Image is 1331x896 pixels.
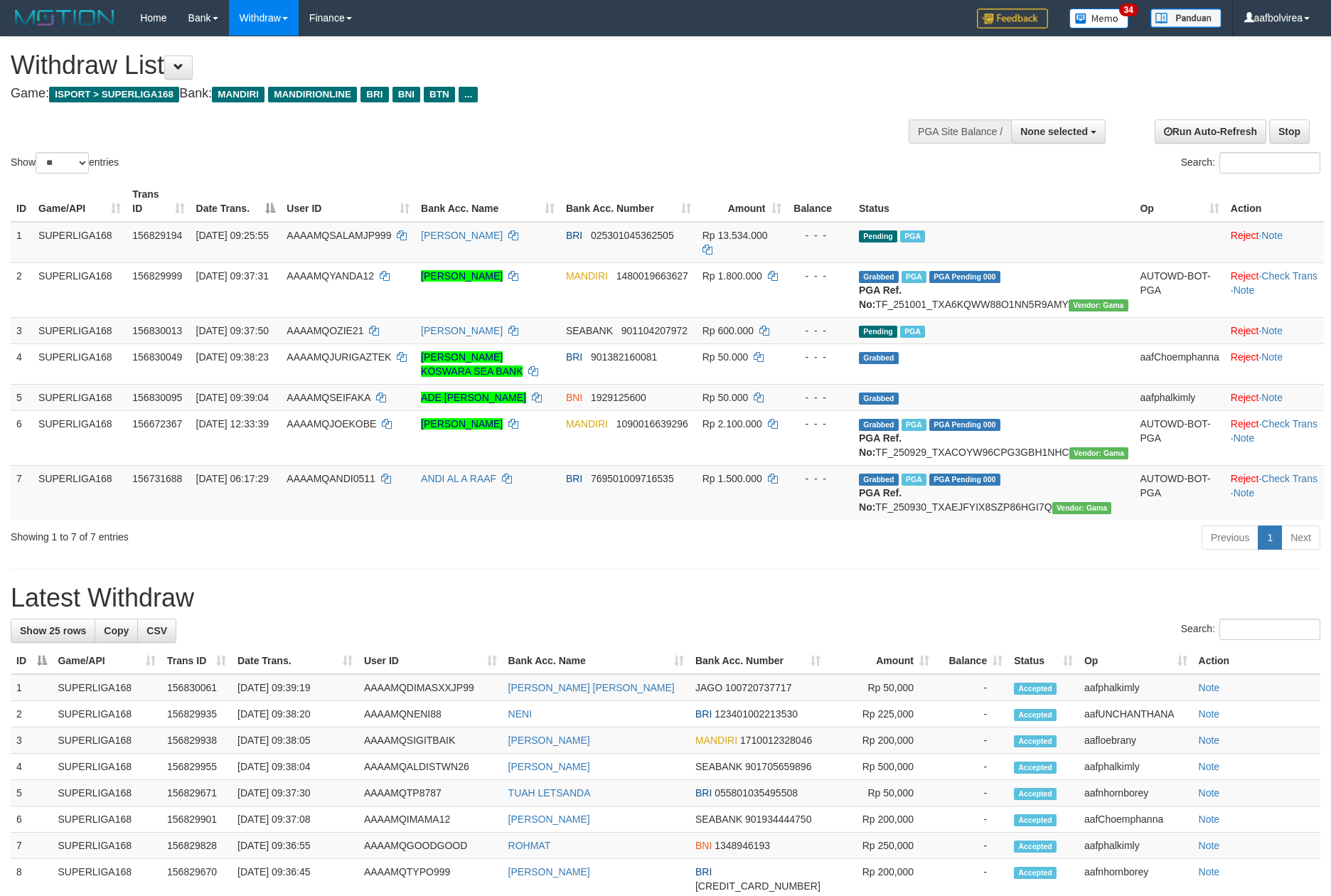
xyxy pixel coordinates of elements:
[358,648,503,674] th: User ID: activate to sort column ascending
[196,351,269,363] span: [DATE] 09:38:23
[53,701,162,727] td: SUPERLIGA168
[196,473,269,484] span: [DATE] 06:17:29
[232,833,358,859] td: [DATE] 09:36:55
[826,780,935,806] td: Rp 50,000
[1234,487,1255,498] a: Note
[1261,392,1283,403] a: Note
[566,418,608,430] span: MANDIRI
[566,230,582,241] span: BRI
[1225,317,1324,343] td: ·
[1199,840,1220,851] a: Note
[232,648,358,674] th: Date Trans.: activate to sort column ascending
[53,780,162,806] td: SUPERLIGA168
[1155,119,1266,144] a: Run Auto-Refresh
[161,701,232,727] td: 156829935
[508,787,591,799] a: TUAH LETSANDA
[1052,502,1112,514] span: Vendor URL: https://trx31.1velocity.biz
[358,674,503,701] td: AAAAMQDIMASXXJP99
[621,325,688,336] span: Copy 901104207972 to clipboard
[566,270,608,282] span: MANDIRI
[127,181,190,222] th: Trans ID: activate to sort column ascending
[287,473,375,484] span: AAAAMQANDI0511
[859,474,899,486] span: Grabbed
[1014,867,1057,879] span: Accepted
[695,840,712,851] span: BNI
[977,9,1048,28] img: Feedback.jpg
[459,87,478,102] span: ...
[695,682,722,693] span: JAGO
[1079,833,1193,859] td: aafphalkimly
[11,701,53,727] td: 2
[146,625,167,636] span: CSV
[196,230,269,241] span: [DATE] 09:25:55
[859,271,899,283] span: Grabbed
[196,392,269,403] span: [DATE] 09:39:04
[196,270,269,282] span: [DATE] 09:37:31
[1231,473,1259,484] a: Reject
[33,262,127,317] td: SUPERLIGA168
[1014,841,1057,853] span: Accepted
[11,833,53,859] td: 7
[826,648,935,674] th: Amount: activate to sort column ascending
[1225,181,1324,222] th: Action
[1231,418,1259,430] a: Reject
[421,325,503,336] a: [PERSON_NAME]
[853,410,1134,465] td: TF_250929_TXACOYW96CPG3GBH1NHC
[508,735,590,746] a: [PERSON_NAME]
[421,392,526,403] a: ADE [PERSON_NAME]
[566,351,582,363] span: BRI
[287,230,391,241] span: AAAAMQSALAMJP999
[1231,270,1259,282] a: Reject
[1261,418,1317,430] a: Check Trans
[1014,683,1057,695] span: Accepted
[591,351,657,363] span: Copy 901382160081 to clipboard
[1134,384,1224,410] td: aafphalkimly
[49,87,179,102] span: ISPORT > SUPERLIGA168
[33,317,127,343] td: SUPERLIGA168
[132,351,182,363] span: 156830049
[132,270,182,282] span: 156829999
[33,465,127,520] td: SUPERLIGA168
[11,524,544,544] div: Showing 1 to 7 of 7 entries
[1069,299,1128,311] span: Vendor URL: https://trx31.1velocity.biz
[415,181,560,222] th: Bank Acc. Name: activate to sort column ascending
[11,222,33,263] td: 1
[421,351,523,377] a: [PERSON_NAME] KOSWARA SEA BANK
[161,648,232,674] th: Trans ID: activate to sort column ascending
[935,674,1008,701] td: -
[212,87,264,102] span: MANDIRI
[1225,262,1324,317] td: · ·
[1134,410,1224,465] td: AUTOWD-BOT-PGA
[36,152,89,174] select: Showentries
[1014,788,1057,800] span: Accepted
[695,814,742,825] span: SEABANK
[95,619,138,643] a: Copy
[560,181,697,222] th: Bank Acc. Number: activate to sort column ascending
[33,384,127,410] td: SUPERLIGA168
[859,393,899,405] span: Grabbed
[161,780,232,806] td: 156829671
[1261,270,1317,282] a: Check Trans
[1199,735,1220,746] a: Note
[1079,754,1193,780] td: aafphalkimly
[902,271,926,283] span: Marked by aafsoycanthlai
[1219,619,1320,640] input: Search:
[1199,787,1220,799] a: Note
[591,230,674,241] span: Copy 025301045362505 to clipboard
[132,473,182,484] span: 156731688
[11,754,53,780] td: 4
[503,648,690,674] th: Bank Acc. Name: activate to sort column ascending
[20,625,86,636] span: Show 25 rows
[702,325,754,336] span: Rp 600.000
[935,648,1008,674] th: Balance: activate to sort column ascending
[287,418,376,430] span: AAAAMQJOEKOBE
[358,727,503,754] td: AAAAMQSIGITBAIK
[1079,727,1193,754] td: aafloebrany
[268,87,357,102] span: MANDIRIONLINE
[1199,708,1220,720] a: Note
[1261,230,1283,241] a: Note
[1269,119,1310,144] a: Stop
[690,648,826,674] th: Bank Acc. Number: activate to sort column ascending
[745,814,811,825] span: Copy 901934444750 to clipboard
[1231,392,1259,403] a: Reject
